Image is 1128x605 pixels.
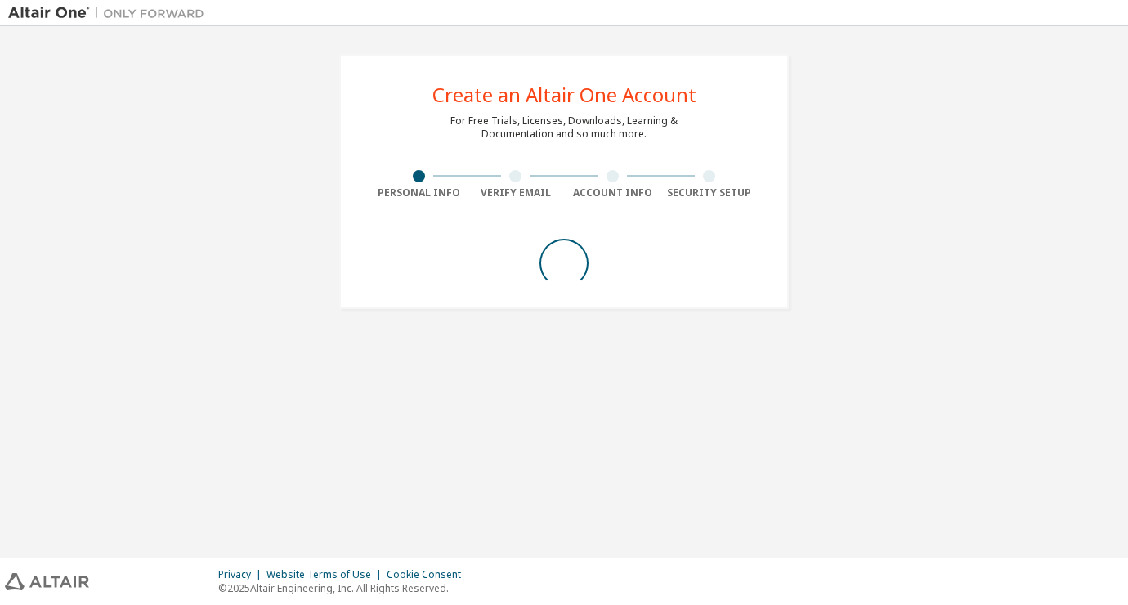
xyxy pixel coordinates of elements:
[661,186,759,199] div: Security Setup
[266,568,387,581] div: Website Terms of Use
[468,186,565,199] div: Verify Email
[450,114,678,141] div: For Free Trials, Licenses, Downloads, Learning & Documentation and so much more.
[387,568,471,581] div: Cookie Consent
[564,186,661,199] div: Account Info
[218,581,471,595] p: © 2025 Altair Engineering, Inc. All Rights Reserved.
[218,568,266,581] div: Privacy
[432,85,696,105] div: Create an Altair One Account
[8,5,213,21] img: Altair One
[5,573,89,590] img: altair_logo.svg
[370,186,468,199] div: Personal Info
